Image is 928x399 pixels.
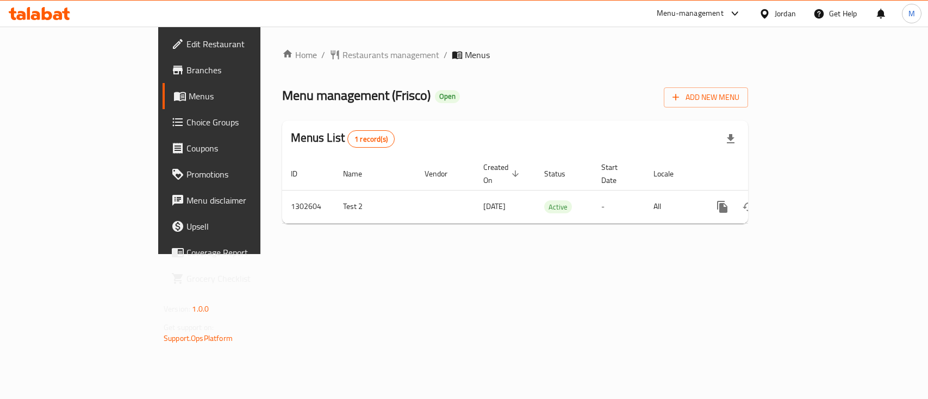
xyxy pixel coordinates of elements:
td: - [593,190,645,223]
span: ID [291,167,312,180]
a: Choice Groups [163,109,313,135]
div: Menu-management [657,7,724,20]
a: Coupons [163,135,313,161]
span: Open [435,92,460,101]
span: Branches [186,64,304,77]
span: Start Date [601,161,632,187]
a: Restaurants management [329,48,439,61]
span: 1.0.0 [192,302,209,316]
span: Add New Menu [672,91,739,104]
span: [DATE] [483,199,506,213]
span: 1 record(s) [348,134,394,144]
a: Grocery Checklist [163,265,313,292]
td: All [645,190,701,223]
li: / [444,48,447,61]
span: Menus [465,48,490,61]
button: more [709,194,736,220]
span: Menu disclaimer [186,194,304,207]
span: Version: [164,302,190,316]
span: Vendor [425,167,462,180]
a: Menu disclaimer [163,187,313,213]
button: Change Status [736,194,762,220]
a: Upsell [163,213,313,239]
span: Created On [483,161,522,187]
span: Edit Restaurant [186,37,304,50]
span: Upsell [186,220,304,233]
a: Menus [163,83,313,109]
span: Grocery Checklist [186,272,304,285]
div: Total records count [347,130,395,148]
a: Promotions [163,161,313,187]
td: Test 2 [334,190,416,223]
span: Restaurants management [342,48,439,61]
th: Actions [701,157,823,191]
nav: breadcrumb [282,48,748,61]
a: Branches [163,57,313,83]
div: Export file [718,126,744,152]
span: Name [343,167,376,180]
div: Open [435,90,460,103]
span: M [908,8,915,20]
a: Edit Restaurant [163,31,313,57]
span: Status [544,167,580,180]
a: Support.OpsPlatform [164,331,233,345]
span: Coverage Report [186,246,304,259]
h2: Menus List [291,130,395,148]
li: / [321,48,325,61]
span: Menus [189,90,304,103]
span: Promotions [186,168,304,181]
span: Get support on: [164,320,214,334]
span: Locale [653,167,688,180]
span: Active [544,201,572,213]
button: Add New Menu [664,87,748,107]
table: enhanced table [282,157,823,224]
div: Jordan [775,8,796,20]
span: Menu management ( Frisco ) [282,83,431,107]
span: Coupons [186,142,304,155]
a: Coverage Report [163,239,313,265]
span: Choice Groups [186,116,304,129]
